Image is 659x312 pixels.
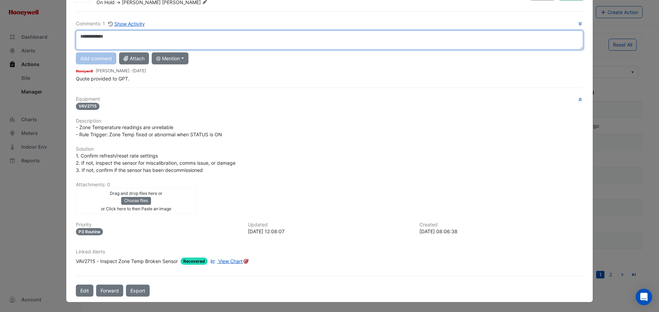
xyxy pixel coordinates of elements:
[243,258,249,264] div: Tooltip anchor
[152,52,188,64] button: @ Mention
[76,228,103,235] div: P3 Routine
[76,258,178,265] div: VAV2715 - Inspect Zone Temp Broken Sensor
[96,68,146,74] small: [PERSON_NAME] -
[636,289,652,305] div: Open Intercom Messenger
[126,285,150,297] a: Export
[419,222,583,228] h6: Created
[76,124,222,137] span: - Zone Temperature readings are unreliable - Rule Trigger: Zone Temp fixed or abnormal when STATU...
[76,118,583,124] h6: Description
[101,206,171,211] small: or Click here to then Paste an image
[110,191,162,196] small: Drag and drop files here or
[119,52,149,64] button: Attach
[76,67,93,75] img: Honeywell
[76,103,100,110] span: VAV2715
[76,222,240,228] h6: Priority
[76,96,583,102] h6: Equipment
[76,146,583,152] h6: Solution
[76,153,235,173] span: 1. Confirm refresh/reset rate settings 2. If not, inspect the sensor for miscalibration, comms is...
[76,182,583,188] h6: Attachments: 0
[218,258,243,264] span: View Chart
[248,228,412,235] div: [DATE] 12:08:07
[181,258,208,265] span: Recovered
[76,285,93,297] button: Edit
[121,197,151,204] button: Choose files
[76,249,583,255] h6: Linked Alerts
[132,68,146,73] span: 2024-05-14 12:08:04
[96,285,123,297] button: Forward
[419,228,583,235] div: [DATE] 08:06:38
[108,20,145,28] button: Show Activity
[76,20,145,28] div: Comments: 1
[248,222,412,228] h6: Updated
[209,258,243,265] a: View Chart
[76,76,129,82] span: Quote provided to GPT.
